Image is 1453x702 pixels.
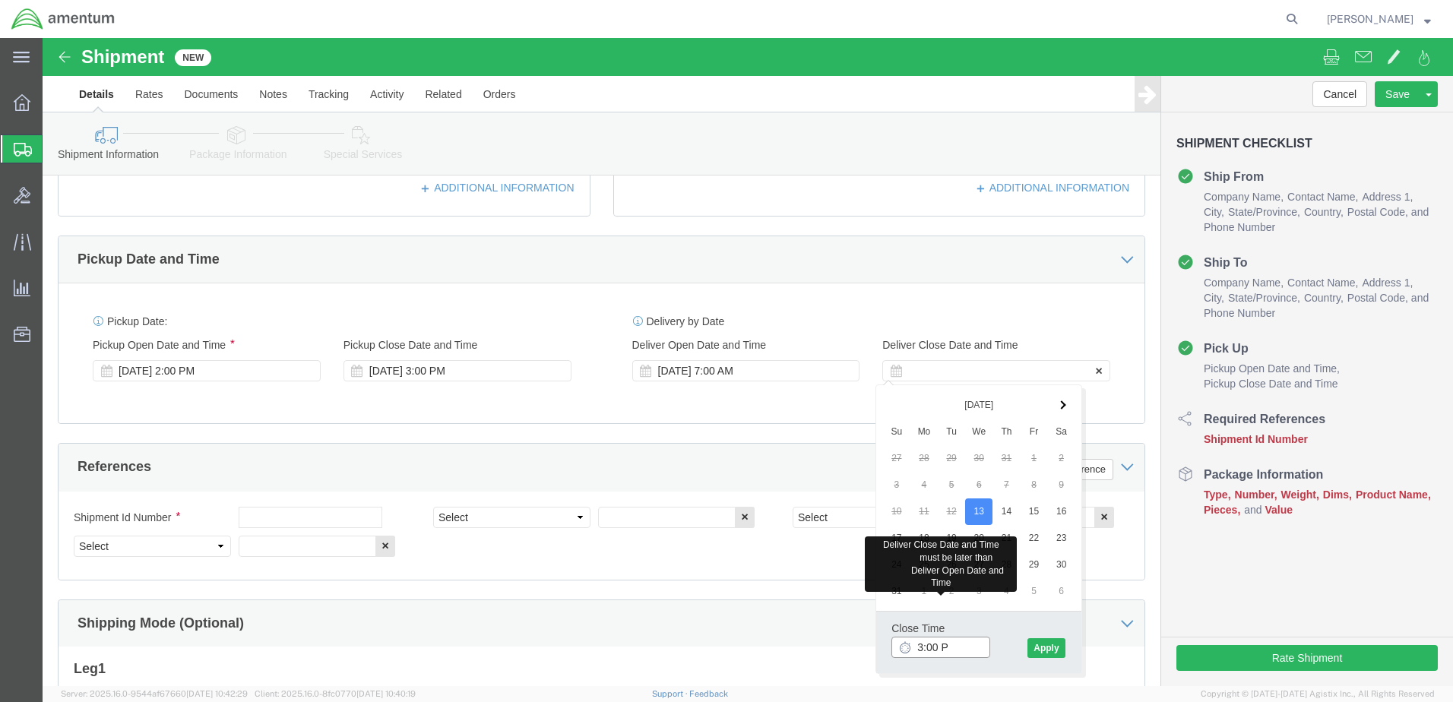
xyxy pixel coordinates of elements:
span: Betty Fuller [1327,11,1413,27]
iframe: FS Legacy Container [43,38,1453,686]
span: Copyright © [DATE]-[DATE] Agistix Inc., All Rights Reserved [1201,688,1435,700]
span: Server: 2025.16.0-9544af67660 [61,689,248,698]
img: logo [11,8,116,30]
span: [DATE] 10:42:29 [186,689,248,698]
span: Client: 2025.16.0-8fc0770 [255,689,416,698]
a: Support [652,689,690,698]
a: Feedback [689,689,728,698]
button: [PERSON_NAME] [1326,10,1432,28]
span: [DATE] 10:40:19 [356,689,416,698]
